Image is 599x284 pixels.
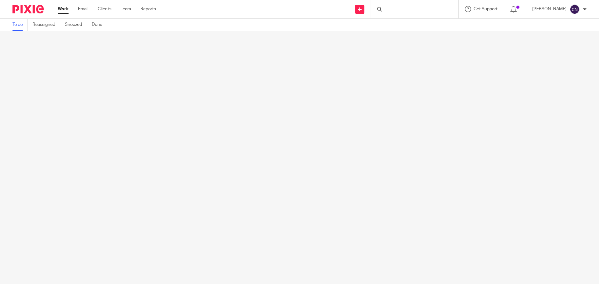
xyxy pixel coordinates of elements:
[12,5,44,13] img: Pixie
[78,6,88,12] a: Email
[532,6,567,12] p: [PERSON_NAME]
[140,6,156,12] a: Reports
[12,19,28,31] a: To do
[570,4,580,14] img: svg%3E
[98,6,111,12] a: Clients
[121,6,131,12] a: Team
[58,6,69,12] a: Work
[92,19,107,31] a: Done
[474,7,498,11] span: Get Support
[32,19,60,31] a: Reassigned
[65,19,87,31] a: Snoozed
